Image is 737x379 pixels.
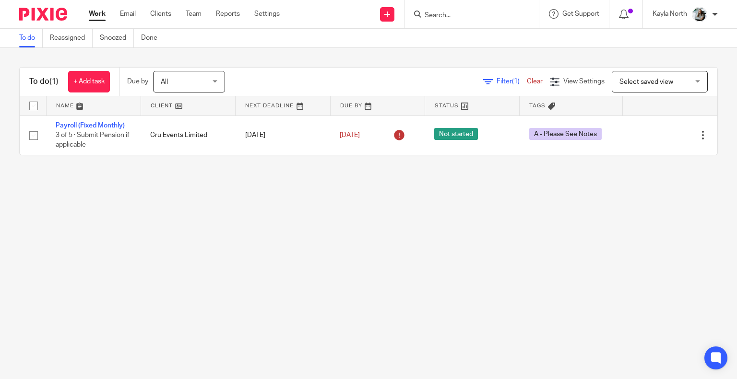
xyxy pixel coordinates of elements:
[29,77,59,87] h1: To do
[497,78,527,85] span: Filter
[19,8,67,21] img: Pixie
[56,132,130,149] span: 3 of 5 · Submit Pension if applicable
[141,115,235,155] td: Cru Events Limited
[236,115,330,155] td: [DATE]
[563,78,605,85] span: View Settings
[692,7,707,22] img: Profile%20Photo.png
[49,78,59,85] span: (1)
[216,9,240,19] a: Reports
[161,79,168,85] span: All
[529,128,602,140] span: A - Please See Notes
[619,79,673,85] span: Select saved view
[150,9,171,19] a: Clients
[141,29,165,47] a: Done
[512,78,520,85] span: (1)
[68,71,110,92] a: + Add task
[50,29,93,47] a: Reassigned
[527,78,543,85] a: Clear
[120,9,136,19] a: Email
[56,122,125,129] a: Payroll (Fixed Monthly)
[127,77,148,86] p: Due by
[424,11,510,20] input: Search
[19,29,43,47] a: To do
[653,9,687,19] p: Kayla North
[340,132,360,138] span: [DATE]
[529,103,546,108] span: Tags
[186,9,202,19] a: Team
[254,9,280,19] a: Settings
[434,128,478,140] span: Not started
[100,29,134,47] a: Snoozed
[562,11,599,17] span: Get Support
[89,9,106,19] a: Work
